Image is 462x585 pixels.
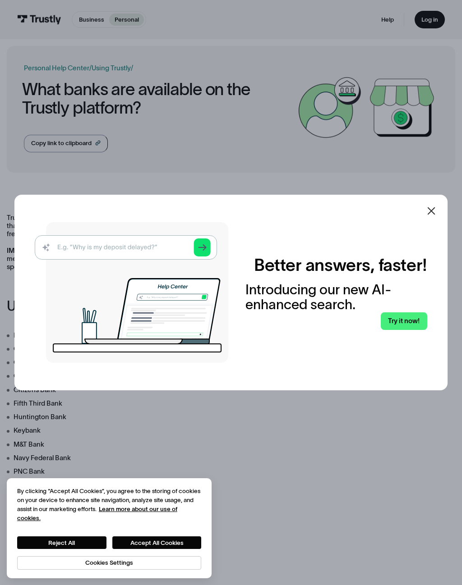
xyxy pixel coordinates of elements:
button: Reject All [17,536,106,549]
div: By clicking “Accept All Cookies”, you agree to the storing of cookies on your device to enhance s... [17,487,202,523]
a: More information about your privacy, opens in a new tab [17,506,177,521]
button: Cookies Settings [17,556,202,570]
a: Try it now! [381,312,427,330]
button: Accept All Cookies [112,536,202,549]
div: Cookie banner [7,478,212,578]
div: Introducing our new AI-enhanced search. [245,282,427,312]
div: Privacy [17,487,202,570]
h2: Better answers, faster! [254,255,427,275]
